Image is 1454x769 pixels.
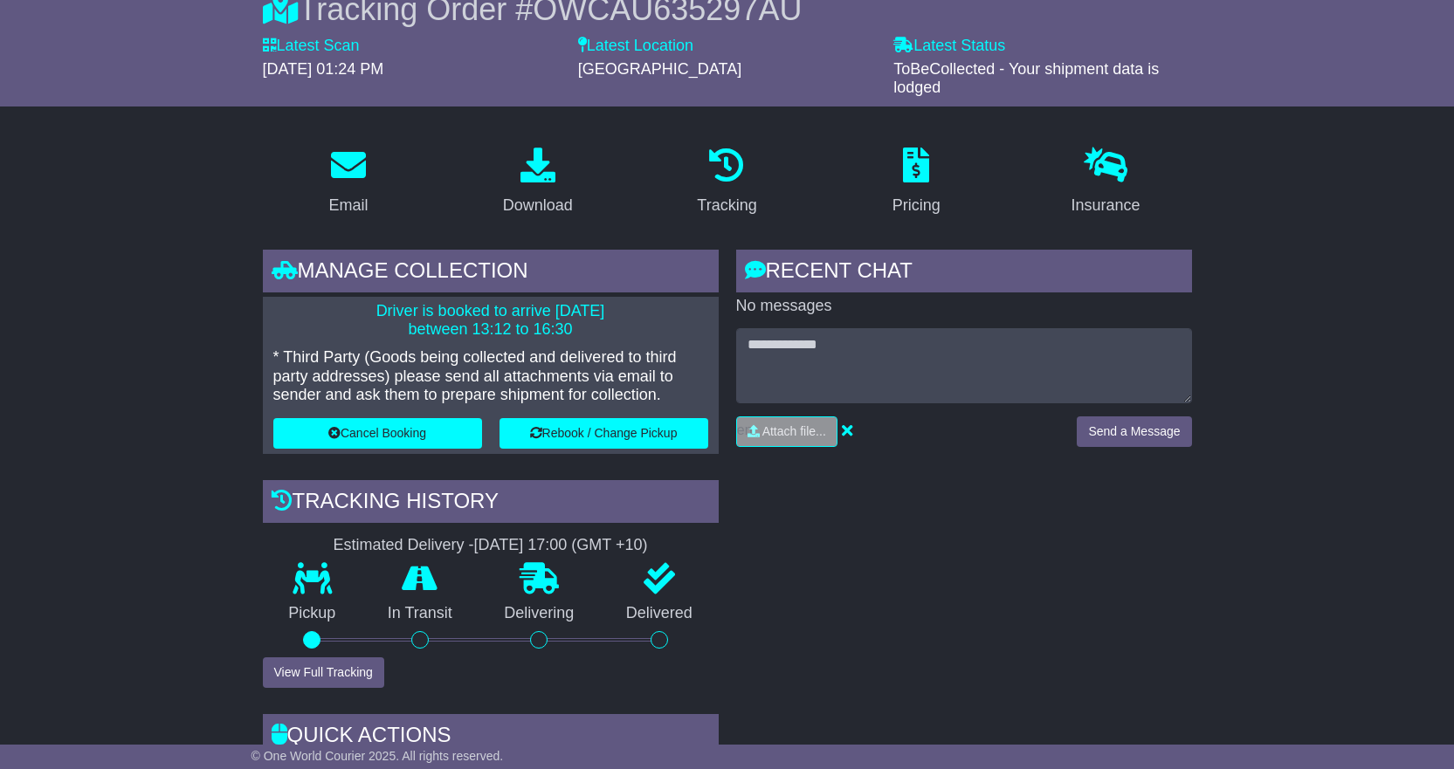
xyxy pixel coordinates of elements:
[263,250,719,297] div: Manage collection
[263,480,719,527] div: Tracking history
[500,418,708,449] button: Rebook / Change Pickup
[362,604,479,623] p: In Transit
[881,141,952,223] a: Pricing
[252,749,504,763] span: © One World Courier 2025. All rights reserved.
[263,714,719,761] div: Quick Actions
[273,302,708,340] p: Driver is booked to arrive [DATE] between 13:12 to 16:30
[893,37,1005,56] label: Latest Status
[317,141,379,223] a: Email
[736,250,1192,297] div: RECENT CHAT
[697,194,756,217] div: Tracking
[1072,194,1140,217] div: Insurance
[263,657,384,688] button: View Full Tracking
[736,297,1192,316] p: No messages
[263,536,719,555] div: Estimated Delivery -
[1077,416,1191,447] button: Send a Message
[893,60,1159,97] span: ToBeCollected - Your shipment data is lodged
[492,141,584,223] a: Download
[273,348,708,405] p: * Third Party (Goods being collected and delivered to third party addresses) please send all atta...
[328,194,368,217] div: Email
[263,37,360,56] label: Latest Scan
[263,60,384,78] span: [DATE] 01:24 PM
[479,604,601,623] p: Delivering
[474,536,648,555] div: [DATE] 17:00 (GMT +10)
[578,37,693,56] label: Latest Location
[503,194,573,217] div: Download
[686,141,768,223] a: Tracking
[600,604,719,623] p: Delivered
[578,60,741,78] span: [GEOGRAPHIC_DATA]
[263,604,362,623] p: Pickup
[273,418,482,449] button: Cancel Booking
[892,194,941,217] div: Pricing
[1060,141,1152,223] a: Insurance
